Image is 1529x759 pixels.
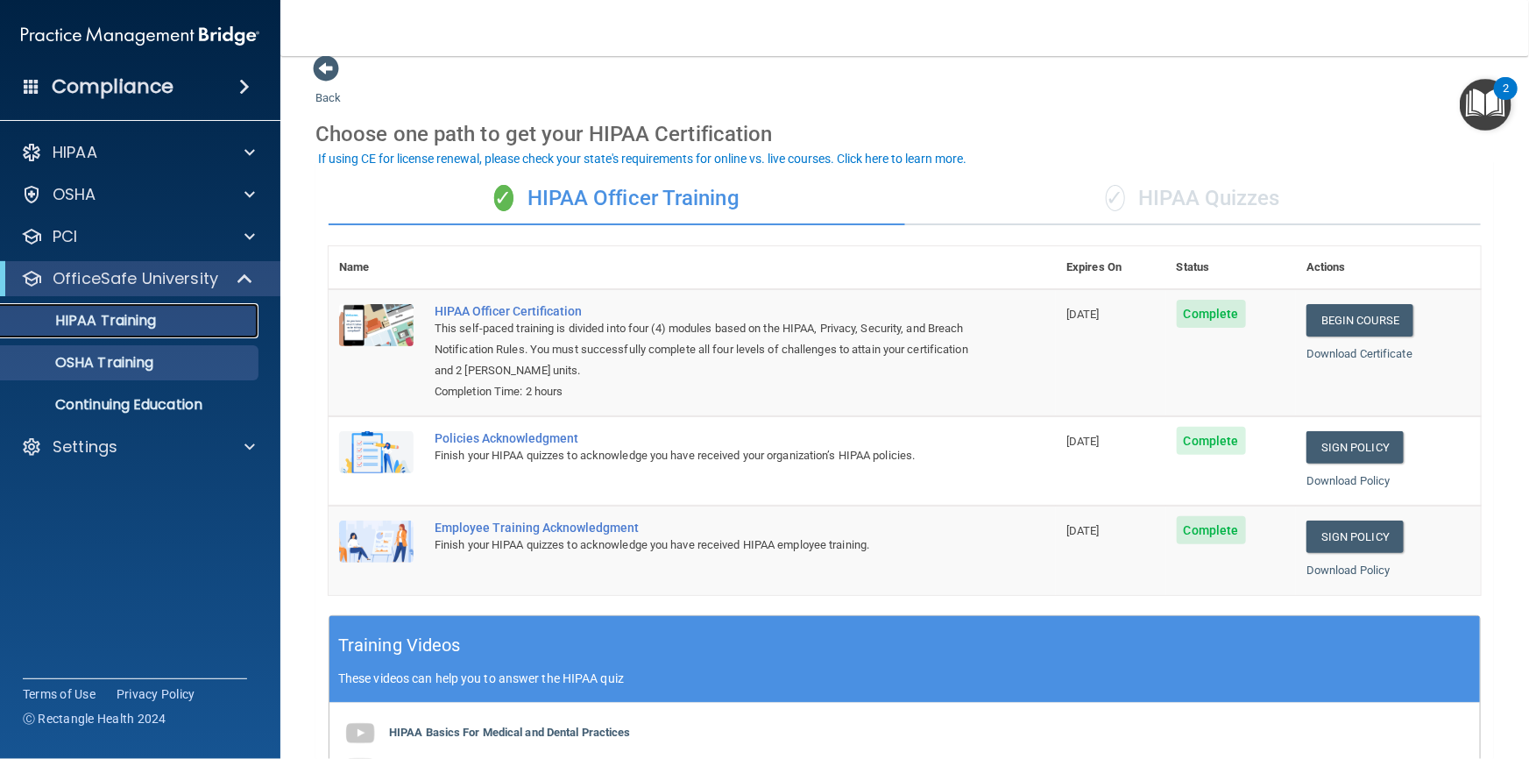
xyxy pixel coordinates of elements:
a: OfficeSafe University [21,268,254,289]
span: [DATE] [1066,435,1100,448]
p: HIPAA [53,142,97,163]
p: These videos can help you to answer the HIPAA quiz [338,671,1471,685]
b: HIPAA Basics For Medical and Dental Practices [389,726,631,739]
span: Complete [1177,516,1246,544]
p: PCI [53,226,77,247]
a: Settings [21,436,255,458]
th: Expires On [1056,246,1166,289]
a: Download Certificate [1306,347,1412,360]
p: Continuing Education [11,396,251,414]
div: Finish your HIPAA quizzes to acknowledge you have received HIPAA employee training. [435,535,968,556]
a: HIPAA Officer Certification [435,304,968,318]
a: Sign Policy [1306,521,1404,553]
a: OSHA [21,184,255,205]
a: Begin Course [1306,304,1413,337]
a: HIPAA [21,142,255,163]
span: ✓ [1106,185,1125,211]
p: OSHA Training [11,354,153,372]
button: If using CE for license renewal, please check your state's requirements for online vs. live cours... [315,150,969,167]
p: Settings [53,436,117,458]
div: HIPAA Officer Training [329,173,905,225]
p: OfficeSafe University [53,268,218,289]
div: This self-paced training is divided into four (4) modules based on the HIPAA, Privacy, Security, ... [435,318,968,381]
div: Finish your HIPAA quizzes to acknowledge you have received your organization’s HIPAA policies. [435,445,968,466]
p: OSHA [53,184,96,205]
a: Download Policy [1306,564,1391,577]
span: [DATE] [1066,524,1100,537]
div: Completion Time: 2 hours [435,381,968,402]
img: PMB logo [21,18,259,53]
div: Policies Acknowledgment [435,431,968,445]
img: gray_youtube_icon.38fcd6cc.png [343,716,378,751]
a: Privacy Policy [117,685,195,703]
th: Name [329,246,424,289]
span: Complete [1177,300,1246,328]
p: HIPAA Training [11,312,156,330]
button: Open Resource Center, 2 new notifications [1460,79,1511,131]
iframe: Drift Widget Chat Controller [1226,635,1508,705]
a: Sign Policy [1306,431,1404,464]
span: Ⓒ Rectangle Health 2024 [23,710,166,727]
h5: Training Videos [338,630,461,661]
a: PCI [21,226,255,247]
th: Actions [1296,246,1481,289]
div: Choose one path to get your HIPAA Certification [315,109,1494,160]
a: Back [315,70,341,104]
div: If using CE for license renewal, please check your state's requirements for online vs. live cours... [318,153,966,165]
h4: Compliance [52,74,173,99]
span: ✓ [494,185,513,211]
div: 2 [1503,89,1509,111]
a: Terms of Use [23,685,96,703]
span: [DATE] [1066,308,1100,321]
div: HIPAA Quizzes [905,173,1482,225]
th: Status [1166,246,1296,289]
span: Complete [1177,427,1246,455]
div: Employee Training Acknowledgment [435,521,968,535]
a: Download Policy [1306,474,1391,487]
